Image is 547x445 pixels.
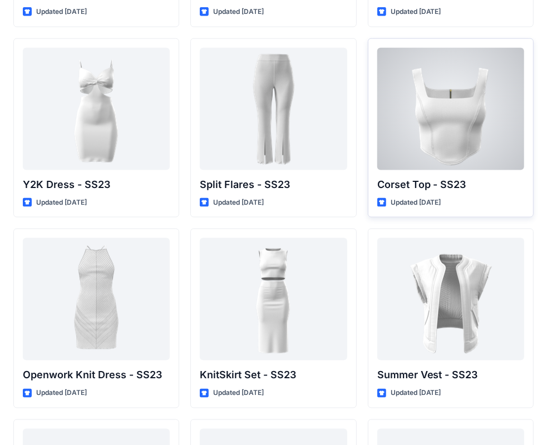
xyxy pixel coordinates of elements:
a: Y2K Dress - SS23 [23,48,170,170]
p: Updated [DATE] [36,6,87,18]
p: Y2K Dress - SS23 [23,177,170,192]
p: KnitSkirt Set - SS23 [200,367,347,383]
a: Summer Vest - SS23 [377,238,524,360]
p: Summer Vest - SS23 [377,367,524,383]
a: KnitSkirt Set - SS23 [200,238,347,360]
p: Openwork Knit Dress - SS23 [23,367,170,383]
p: Updated [DATE] [213,387,264,399]
p: Updated [DATE] [391,197,441,209]
a: Split Flares - SS23 [200,48,347,170]
p: Updated [DATE] [213,197,264,209]
a: Corset Top - SS23 [377,48,524,170]
p: Updated [DATE] [213,6,264,18]
p: Split Flares - SS23 [200,177,347,192]
p: Corset Top - SS23 [377,177,524,192]
a: Openwork Knit Dress - SS23 [23,238,170,360]
p: Updated [DATE] [391,6,441,18]
p: Updated [DATE] [36,197,87,209]
p: Updated [DATE] [36,387,87,399]
p: Updated [DATE] [391,387,441,399]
